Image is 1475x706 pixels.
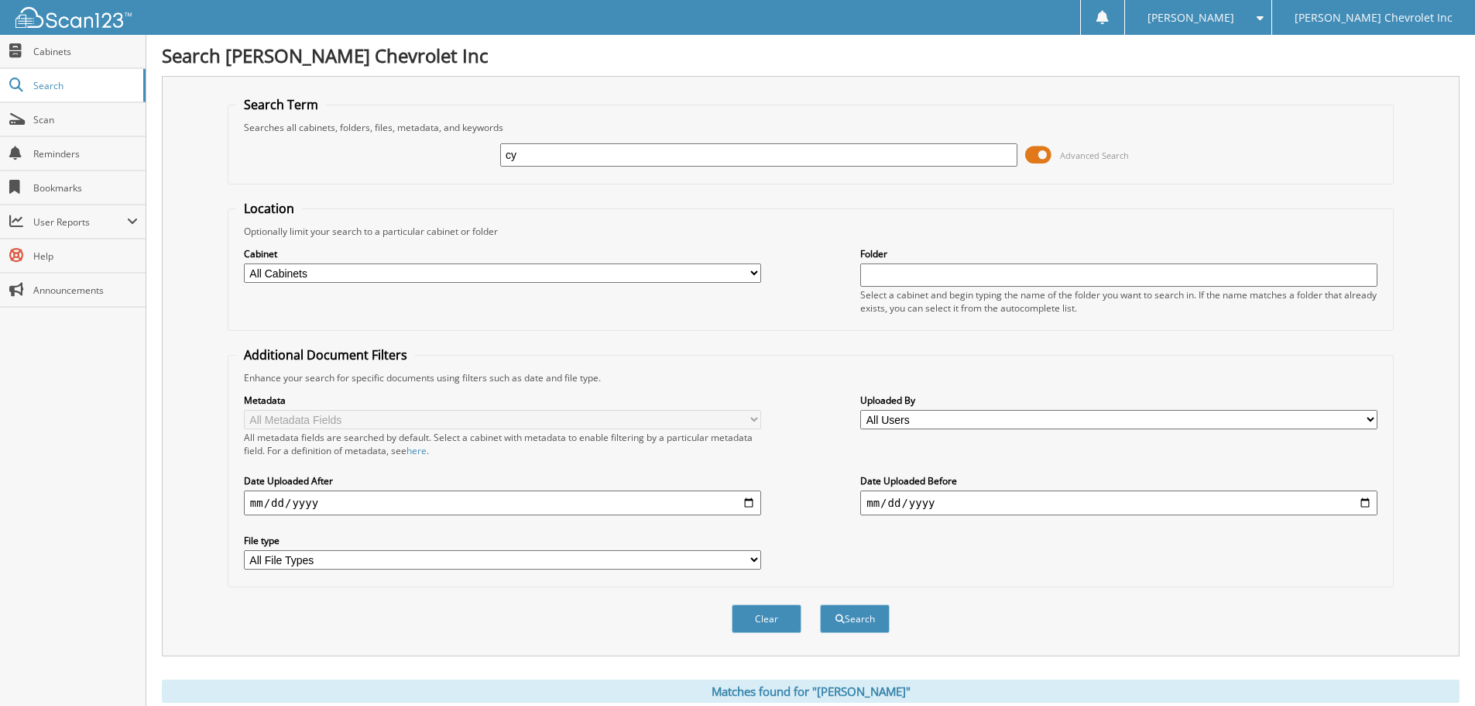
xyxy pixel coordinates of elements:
span: Advanced Search [1060,150,1129,161]
label: Folder [860,247,1377,260]
iframe: Chat Widget [1398,632,1475,706]
span: Help [33,250,138,263]
span: [PERSON_NAME] Chevrolet Inc [1295,13,1453,22]
button: Search [820,604,890,633]
div: Searches all cabinets, folders, files, metadata, and keywords [236,121,1385,134]
label: Date Uploaded Before [860,474,1377,487]
span: Scan [33,113,138,126]
legend: Additional Document Filters [236,346,415,363]
input: start [244,491,761,515]
legend: Location [236,200,302,217]
span: [PERSON_NAME] [1147,13,1234,22]
legend: Search Term [236,96,326,113]
span: User Reports [33,215,127,229]
span: Reminders [33,147,138,160]
div: Select a cabinet and begin typing the name of the folder you want to search in. If the name match... [860,288,1377,315]
a: here [406,444,427,457]
div: Enhance your search for specific documents using filters such as date and file type. [236,371,1385,384]
img: scan123-logo-white.svg [15,7,132,28]
div: Optionally limit your search to a particular cabinet or folder [236,225,1385,238]
span: Announcements [33,284,138,297]
span: Search [33,79,135,92]
label: Cabinet [244,247,761,260]
label: Date Uploaded After [244,474,761,487]
input: end [860,491,1377,515]
div: Matches found for "[PERSON_NAME]" [162,680,1460,703]
button: Clear [732,604,801,633]
label: Uploaded By [860,394,1377,407]
span: Bookmarks [33,181,138,195]
h1: Search [PERSON_NAME] Chevrolet Inc [162,43,1460,68]
label: File type [244,534,761,547]
div: All metadata fields are searched by default. Select a cabinet with metadata to enable filtering b... [244,431,761,457]
label: Metadata [244,394,761,407]
span: Cabinets [33,45,138,58]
